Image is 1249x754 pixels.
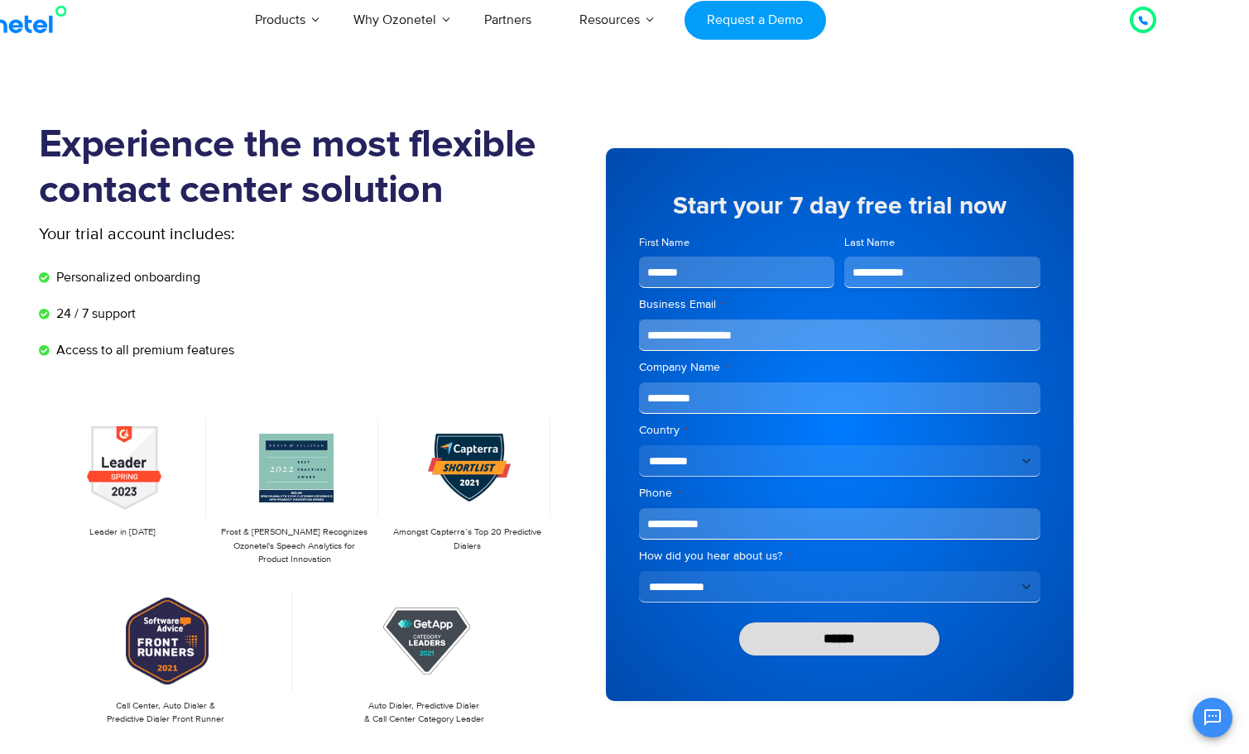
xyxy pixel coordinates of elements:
p: Frost & [PERSON_NAME] Recognizes Ozonetel's Speech Analytics for Product Innovation [219,526,370,567]
label: Last Name [844,235,1040,251]
label: Business Email [639,296,1040,313]
p: Call Center, Auto Dialer & Predictive Dialer Front Runner [47,699,285,727]
label: Country [639,422,1040,439]
button: Open chat [1193,698,1232,737]
span: Access to all premium features [52,340,234,360]
p: Amongst Capterra’s Top 20 Predictive Dialers [392,526,542,553]
span: Personalized onboarding [52,267,200,287]
a: Request a Demo [685,1,826,40]
p: Auto Dialer, Predictive Dialer & Call Center Category Leader [305,699,543,727]
p: Your trial account includes: [39,222,432,247]
p: Leader in [DATE] [47,526,198,540]
label: Company Name [639,359,1040,376]
h5: Start your 7 day free trial now [639,194,1040,219]
label: How did you hear about us? [639,548,1040,564]
span: 24 / 7 support [52,304,136,324]
h1: Experience the most flexible contact center solution [39,122,556,214]
label: Phone [639,485,1040,502]
label: First Name [639,235,835,251]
